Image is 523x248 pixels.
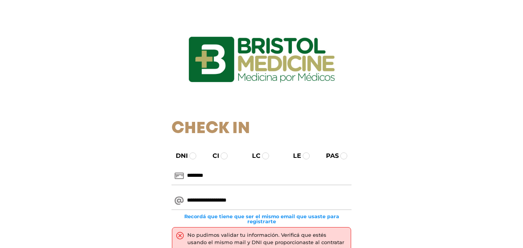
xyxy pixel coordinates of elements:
label: CI [206,151,219,161]
small: Recordá que tiene que ser el mismo email que usaste para registrarte [171,214,352,224]
label: PAS [319,151,339,161]
h1: Check In [171,119,352,139]
label: DNI [169,151,188,161]
label: LC [245,151,261,161]
img: logo_ingresarbristol.jpg [157,9,366,110]
label: LE [286,151,301,161]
